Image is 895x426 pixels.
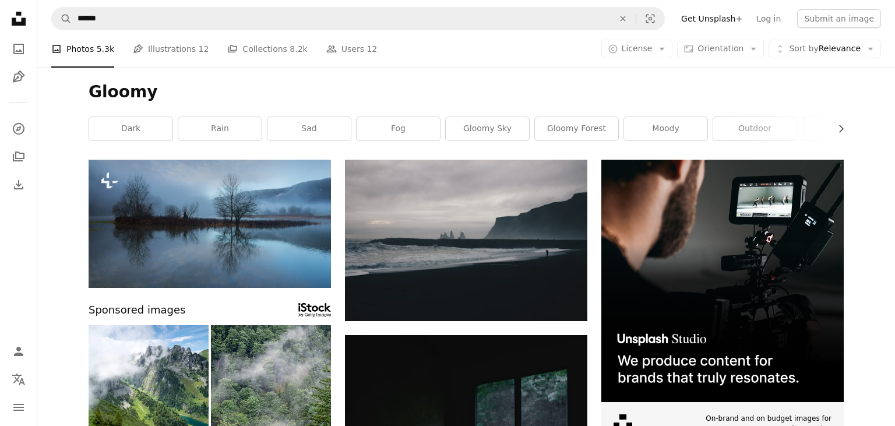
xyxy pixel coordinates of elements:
a: Collections 8.2k [227,30,307,68]
a: Log in / Sign up [7,340,30,363]
a: Explore [7,117,30,140]
span: 12 [199,43,209,55]
button: Submit an image [797,9,881,28]
a: Illustrations 12 [133,30,209,68]
a: fog [357,117,440,140]
a: outdoor [713,117,797,140]
button: Clear [610,8,636,30]
button: Language [7,368,30,391]
button: Orientation [677,40,764,58]
a: person walking at shore [345,235,587,245]
a: Get Unsplash+ [674,9,749,28]
a: Users 12 [326,30,378,68]
a: Log in [749,9,788,28]
span: Orientation [697,44,744,53]
span: Sponsored images [89,302,185,319]
span: 8.2k [290,43,307,55]
img: person walking at shore [345,160,587,321]
button: Search Unsplash [52,8,72,30]
span: 12 [367,43,377,55]
a: gloomy forest [535,117,618,140]
a: Photos [7,37,30,61]
button: Visual search [636,8,664,30]
a: rain [178,117,262,140]
a: moody [624,117,707,140]
a: gloomy sky [446,117,529,140]
a: Collections [7,145,30,168]
span: License [622,44,653,53]
span: Relevance [789,43,861,55]
button: License [601,40,673,58]
h1: Gloomy [89,82,844,103]
a: sad [267,117,351,140]
img: a body of water surrounded by trees and fog [89,160,331,288]
button: Menu [7,396,30,419]
button: Sort byRelevance [769,40,881,58]
a: a body of water surrounded by trees and fog [89,218,331,228]
button: scroll list to the right [830,117,844,140]
span: Sort by [789,44,818,53]
a: dark [89,117,172,140]
form: Find visuals sitewide [51,7,665,30]
a: grey [802,117,886,140]
a: Illustrations [7,65,30,89]
img: file-1715652217532-464736461acbimage [601,160,844,402]
a: Download History [7,173,30,196]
